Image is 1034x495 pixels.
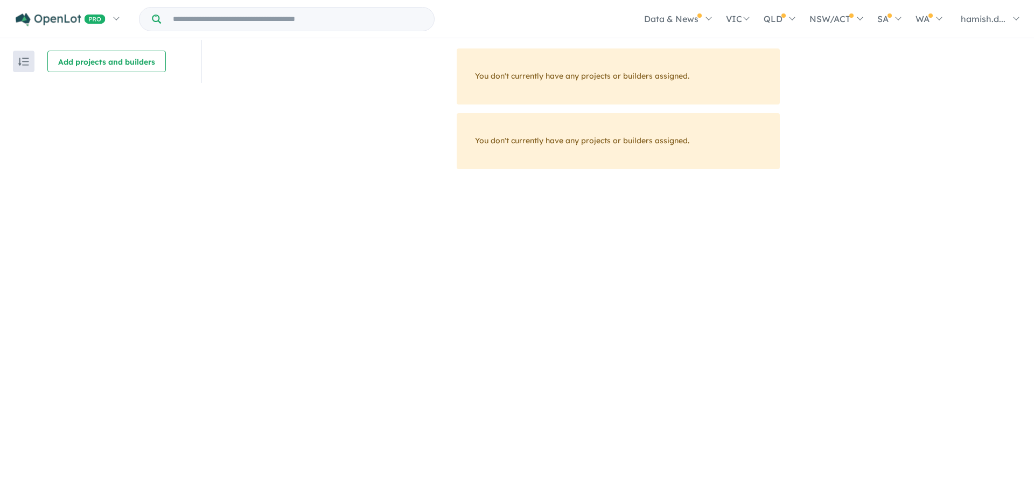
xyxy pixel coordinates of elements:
div: You don't currently have any projects or builders assigned. [457,113,780,169]
img: sort.svg [18,58,29,66]
span: hamish.d... [961,13,1005,24]
button: Add projects and builders [47,51,166,72]
input: Try estate name, suburb, builder or developer [163,8,432,31]
div: You don't currently have any projects or builders assigned. [457,48,780,104]
img: Openlot PRO Logo White [16,13,106,26]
